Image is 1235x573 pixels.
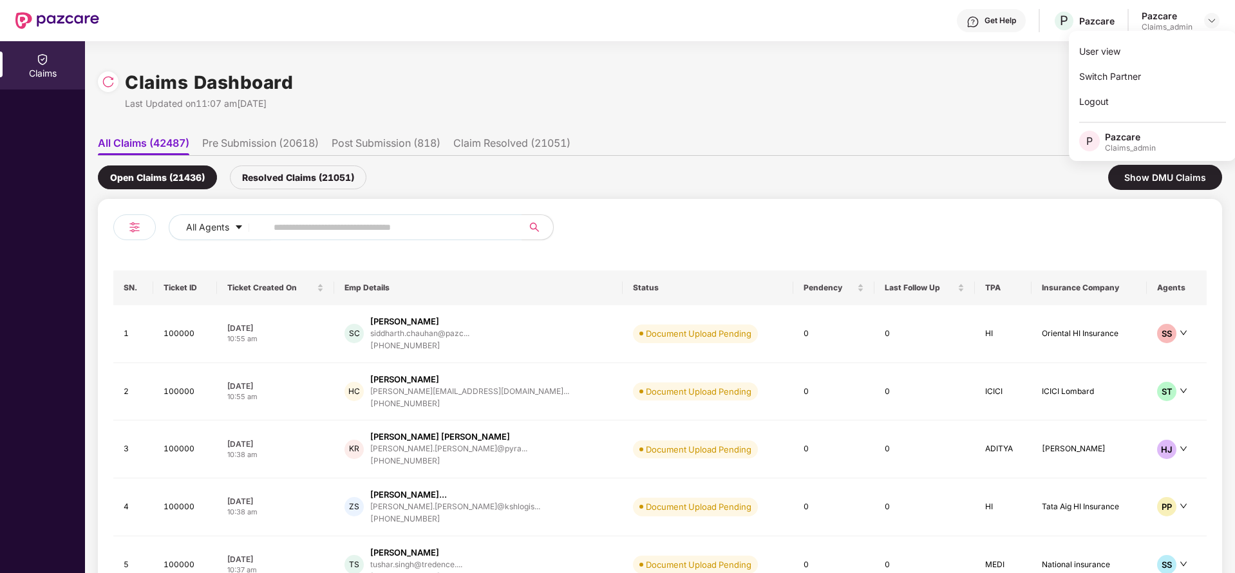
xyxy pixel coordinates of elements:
[1157,382,1176,401] div: ST
[36,53,49,66] img: svg+xml;base64,PHN2ZyBpZD0iQ2xhaW0iIHhtbG5zPSJodHRwOi8vd3d3LnczLm9yZy8yMDAwL3N2ZyIgd2lkdGg9IjIwIi...
[975,420,1032,478] td: ADITYA
[1032,363,1147,421] td: ICICI Lombard
[522,222,547,232] span: search
[1060,13,1068,28] span: P
[370,444,527,453] div: [PERSON_NAME].[PERSON_NAME]@pyra...
[370,431,510,443] div: [PERSON_NAME] [PERSON_NAME]
[1207,15,1217,26] img: svg+xml;base64,PHN2ZyBpZD0iRHJvcGRvd24tMzJ4MzIiIHhtbG5zPSJodHRwOi8vd3d3LnczLm9yZy8yMDAwL3N2ZyIgd2...
[874,420,975,478] td: 0
[186,220,229,234] span: All Agents
[332,136,440,155] li: Post Submission (818)
[227,380,324,391] div: [DATE]
[227,283,314,293] span: Ticket Created On
[344,497,364,516] div: ZS
[1105,143,1156,153] div: Claims_admin
[793,478,874,536] td: 0
[1157,497,1176,516] div: PP
[113,363,153,421] td: 2
[874,305,975,363] td: 0
[874,270,975,305] th: Last Follow Up
[975,305,1032,363] td: HI
[234,223,243,233] span: caret-down
[370,547,439,559] div: [PERSON_NAME]
[370,329,469,337] div: siddharth.chauhan@pazc...
[127,220,142,235] img: svg+xml;base64,PHN2ZyB4bWxucz0iaHR0cDovL3d3dy53My5vcmcvMjAwMC9zdmciIHdpZHRoPSIyNCIgaGVpZ2h0PSIyNC...
[113,305,153,363] td: 1
[1032,478,1147,536] td: Tata Aig HI Insurance
[966,15,979,28] img: svg+xml;base64,PHN2ZyBpZD0iSGVscC0zMngzMiIgeG1sbnM9Imh0dHA6Ly93d3cudzMub3JnLzIwMDAvc3ZnIiB3aWR0aD...
[370,340,469,352] div: [PHONE_NUMBER]
[975,270,1032,305] th: TPA
[1180,445,1187,453] span: down
[1180,560,1187,568] span: down
[646,500,751,513] div: Document Upload Pending
[102,75,115,88] img: svg+xml;base64,PHN2ZyBpZD0iUmVsb2FkLTMyeDMyIiB4bWxucz0iaHR0cDovL3d3dy53My5vcmcvMjAwMC9zdmciIHdpZH...
[153,478,217,536] td: 100000
[230,165,366,189] div: Resolved Claims (21051)
[370,502,540,511] div: [PERSON_NAME].[PERSON_NAME]@kshlogis...
[793,305,874,363] td: 0
[344,440,364,459] div: KR
[1180,329,1187,337] span: down
[1157,440,1176,459] div: HJ
[370,455,527,467] div: [PHONE_NUMBER]
[793,420,874,478] td: 0
[646,558,751,571] div: Document Upload Pending
[646,385,751,398] div: Document Upload Pending
[227,391,324,402] div: 10:55 am
[793,270,874,305] th: Pendency
[125,97,293,111] div: Last Updated on 11:07 am[DATE]
[874,363,975,421] td: 0
[370,513,540,525] div: [PHONE_NUMBER]
[1105,131,1156,143] div: Pazcare
[804,283,854,293] span: Pendency
[623,270,794,305] th: Status
[1079,15,1115,27] div: Pazcare
[344,382,364,401] div: HC
[1032,305,1147,363] td: Oriental HI Insurance
[125,68,293,97] h1: Claims Dashboard
[1108,165,1222,190] div: Show DMU Claims
[153,305,217,363] td: 100000
[153,270,217,305] th: Ticket ID
[975,363,1032,421] td: ICICI
[153,420,217,478] td: 100000
[1142,22,1193,32] div: Claims_admin
[370,489,447,501] div: [PERSON_NAME]...
[227,507,324,518] div: 10:38 am
[344,324,364,343] div: SC
[1086,133,1093,149] span: P
[370,560,462,568] div: tushar.singh@tredence....
[202,136,319,155] li: Pre Submission (20618)
[113,420,153,478] td: 3
[1157,324,1176,343] div: SS
[975,478,1032,536] td: HI
[113,478,153,536] td: 4
[227,449,324,460] div: 10:38 am
[793,363,874,421] td: 0
[113,270,153,305] th: SN.
[227,333,324,344] div: 10:55 am
[169,214,271,240] button: All Agentscaret-down
[370,398,569,410] div: [PHONE_NUMBER]
[227,438,324,449] div: [DATE]
[646,327,751,340] div: Document Upload Pending
[1180,387,1187,395] span: down
[522,214,554,240] button: search
[98,165,217,189] div: Open Claims (21436)
[1032,270,1147,305] th: Insurance Company
[370,373,439,386] div: [PERSON_NAME]
[1147,270,1207,305] th: Agents
[646,443,751,456] div: Document Upload Pending
[874,478,975,536] td: 0
[1142,10,1193,22] div: Pazcare
[370,387,569,395] div: [PERSON_NAME][EMAIL_ADDRESS][DOMAIN_NAME]...
[15,12,99,29] img: New Pazcare Logo
[334,270,623,305] th: Emp Details
[885,283,955,293] span: Last Follow Up
[453,136,570,155] li: Claim Resolved (21051)
[985,15,1016,26] div: Get Help
[227,554,324,565] div: [DATE]
[227,496,324,507] div: [DATE]
[1180,502,1187,510] span: down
